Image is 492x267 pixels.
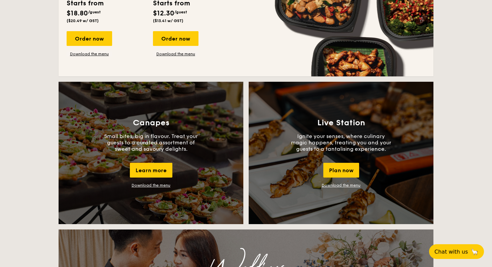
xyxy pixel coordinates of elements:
[291,133,391,152] p: Ignite your senses, where culinary magic happens, treating you and your guests to a tantalising e...
[130,163,172,178] div: Learn more
[67,31,112,46] div: Order now
[153,18,183,23] span: ($13.41 w/ GST)
[67,18,99,23] span: ($20.49 w/ GST)
[132,183,170,188] a: Download the menu
[429,244,484,259] button: Chat with us🦙
[322,183,360,188] a: Download the menu
[67,51,112,57] a: Download the menu
[471,248,479,256] span: 🦙
[67,9,88,17] span: $18.80
[317,118,365,128] h3: Live Station
[434,249,468,255] span: Chat with us
[153,31,198,46] div: Order now
[101,133,201,152] p: Small bites, big in flavour. Treat your guests to a curated assortment of sweet and savoury delig...
[174,10,187,14] span: /guest
[133,118,169,128] h3: Canapes
[153,51,198,57] a: Download the menu
[88,10,101,14] span: /guest
[323,163,359,178] div: Plan now
[153,9,174,17] span: $12.30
